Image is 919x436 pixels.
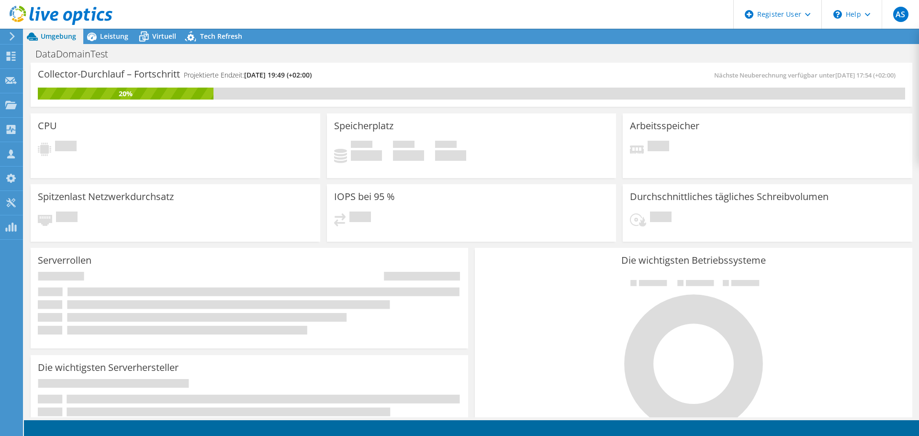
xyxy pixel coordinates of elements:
h3: Speicherplatz [334,121,393,131]
span: Ausstehend [55,141,77,154]
h4: 0 GiB [393,150,424,161]
span: Ausstehend [650,212,672,224]
h1: DataDomainTest [31,49,123,59]
h3: Arbeitsspeicher [630,121,699,131]
h3: Die wichtigsten Serverhersteller [38,362,179,373]
span: Ausstehend [648,141,669,154]
h3: Die wichtigsten Betriebssysteme [482,255,905,266]
span: Ausstehend [349,212,371,224]
span: AS [893,7,908,22]
h4: 0 GiB [435,150,466,161]
div: 20% [38,89,213,99]
span: Tech Refresh [200,32,242,41]
svg: \n [833,10,842,19]
span: Virtuell [152,32,176,41]
span: Insgesamt [435,141,457,150]
span: Belegt [351,141,372,150]
span: [DATE] 19:49 (+02:00) [244,70,312,79]
span: Leistung [100,32,128,41]
h3: Spitzenlast Netzwerkdurchsatz [38,191,174,202]
span: Ausstehend [56,212,78,224]
span: Umgebung [41,32,76,41]
span: Nächste Neuberechnung verfügbar unter [714,71,900,79]
span: [DATE] 17:54 (+02:00) [835,71,896,79]
h4: Projektierte Endzeit: [184,70,312,80]
h3: IOPS bei 95 % [334,191,395,202]
h3: CPU [38,121,57,131]
h4: 0 GiB [351,150,382,161]
h3: Durchschnittliches tägliches Schreibvolumen [630,191,829,202]
span: Verfügbar [393,141,415,150]
h3: Serverrollen [38,255,91,266]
